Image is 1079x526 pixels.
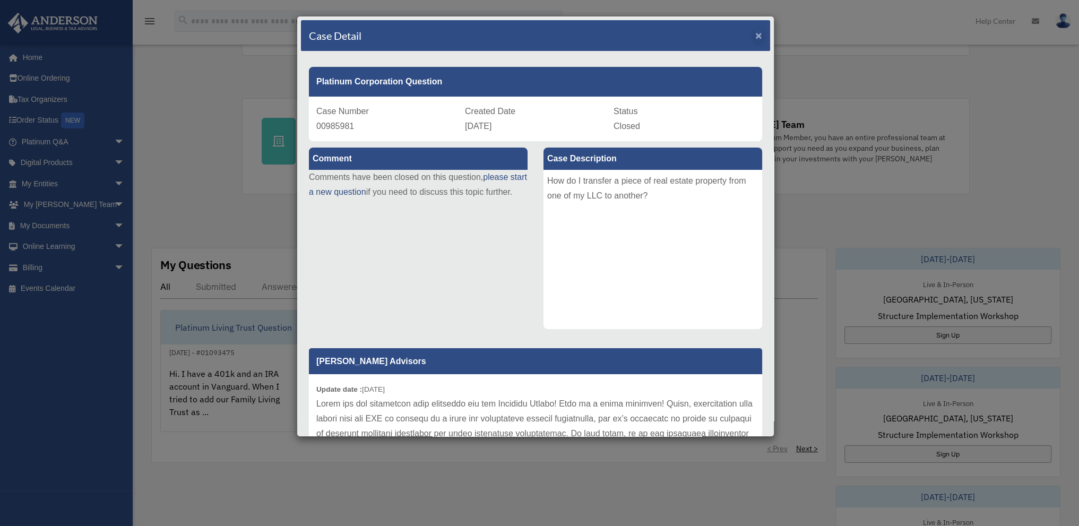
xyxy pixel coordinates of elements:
[309,170,528,200] p: Comments have been closed on this question, if you need to discuss this topic further.
[316,385,362,393] b: Update date :
[309,348,762,374] p: [PERSON_NAME] Advisors
[309,173,527,196] a: please start a new question
[614,107,637,116] span: Status
[755,29,762,41] span: ×
[316,385,385,393] small: [DATE]
[309,67,762,97] div: Platinum Corporation Question
[316,122,354,131] span: 00985981
[465,107,515,116] span: Created Date
[543,170,762,329] div: How do I transfer a piece of real estate property from one of my LLC to another?
[309,28,361,43] h4: Case Detail
[614,122,640,131] span: Closed
[543,148,762,170] label: Case Description
[755,30,762,41] button: Close
[465,122,491,131] span: [DATE]
[309,148,528,170] label: Comment
[316,107,369,116] span: Case Number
